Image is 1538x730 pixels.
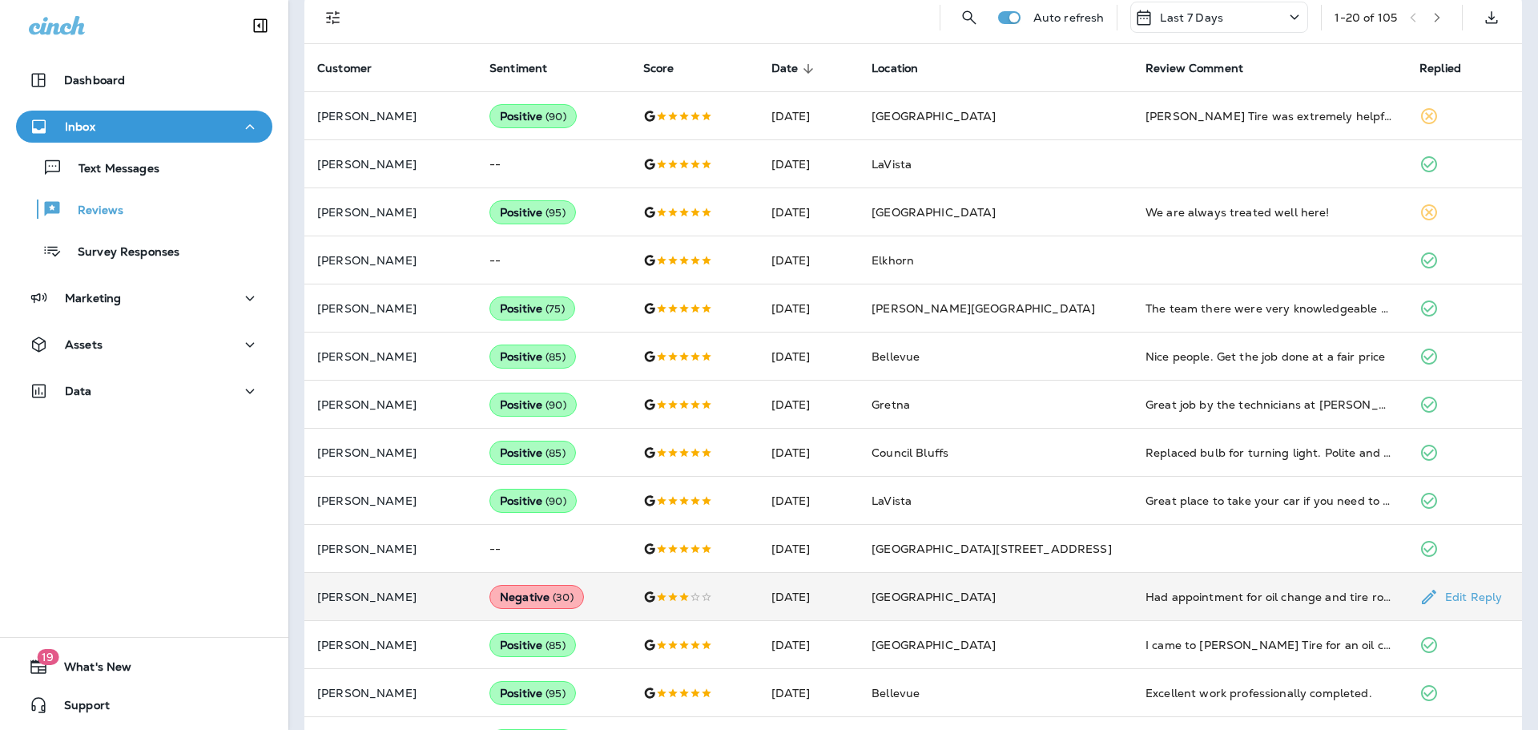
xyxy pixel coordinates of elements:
[759,381,860,429] td: [DATE]
[759,284,860,333] td: [DATE]
[546,494,566,508] span: ( 90 )
[759,621,860,669] td: [DATE]
[1145,108,1394,124] div: Jensen Tire was extremely helpful and quick in resolving my issue. I would highly recommend.
[553,591,574,604] span: ( 30 )
[477,525,630,573] td: --
[477,236,630,284] td: --
[1145,589,1394,605] div: Had appointment for oil change and tire rotation. Tires did not get rotated. In the past years I ...
[643,62,695,76] span: Score
[317,302,464,315] p: [PERSON_NAME]
[872,397,910,412] span: Gretna
[65,385,92,397] p: Data
[62,204,123,219] p: Reviews
[872,109,996,123] span: [GEOGRAPHIC_DATA]
[872,253,914,268] span: Elkhorn
[1145,300,1394,317] div: The team there were very knowledgeable and friendly.
[16,111,272,143] button: Inbox
[759,573,860,621] td: [DATE]
[317,398,464,411] p: [PERSON_NAME]
[759,429,860,477] td: [DATE]
[489,200,576,224] div: Positive
[489,441,576,465] div: Positive
[759,188,860,236] td: [DATE]
[872,62,939,76] span: Location
[317,158,464,171] p: [PERSON_NAME]
[16,234,272,268] button: Survey Responses
[317,62,372,75] span: Customer
[759,92,860,140] td: [DATE]
[489,585,584,609] div: Negative
[489,681,576,705] div: Positive
[477,140,630,188] td: --
[872,301,1095,316] span: [PERSON_NAME][GEOGRAPHIC_DATA]
[1145,445,1394,461] div: Replaced bulb for turning light. Polite and fast service.
[317,639,464,651] p: [PERSON_NAME]
[872,638,996,652] span: [GEOGRAPHIC_DATA]
[1145,637,1394,653] div: I came to Jensen Tire for an oil change, a headlight replacement and some other minor services. T...
[872,494,912,508] span: LaVista
[317,254,464,267] p: [PERSON_NAME]
[872,205,996,220] span: [GEOGRAPHIC_DATA]
[1439,591,1502,603] p: Edit Reply
[759,525,860,573] td: [DATE]
[872,542,1112,556] span: [GEOGRAPHIC_DATA][STREET_ADDRESS]
[759,236,860,284] td: [DATE]
[546,302,565,316] span: ( 75 )
[489,489,577,513] div: Positive
[759,669,860,717] td: [DATE]
[872,157,912,171] span: LaVista
[48,660,131,680] span: What's New
[489,393,577,417] div: Positive
[16,64,272,96] button: Dashboard
[317,110,464,123] p: [PERSON_NAME]
[16,689,272,721] button: Support
[546,639,566,652] span: ( 85 )
[317,542,464,555] p: [PERSON_NAME]
[317,206,464,219] p: [PERSON_NAME]
[1145,62,1243,75] span: Review Comment
[37,649,58,665] span: 19
[1476,2,1508,34] button: Export as CSV
[872,590,996,604] span: [GEOGRAPHIC_DATA]
[16,329,272,361] button: Assets
[546,206,566,220] span: ( 95 )
[771,62,819,76] span: Date
[489,104,577,128] div: Positive
[643,62,674,75] span: Score
[16,375,272,407] button: Data
[1145,493,1394,509] div: Great place to take your car if you need to have some work done, and the prices are great! All th...
[62,245,179,260] p: Survey Responses
[489,633,576,657] div: Positive
[1145,349,1394,365] div: Nice people. Get the job done at a fair price
[489,62,568,76] span: Sentiment
[317,591,464,603] p: [PERSON_NAME]
[872,62,918,75] span: Location
[1145,397,1394,413] div: Great job by the technicians at Jensen Tire. Very knowledeable and professional. Plus, they finis...
[872,446,948,460] span: Council Bluffs
[1419,62,1461,75] span: Replied
[489,345,576,369] div: Positive
[16,151,272,184] button: Text Messages
[65,120,95,133] p: Inbox
[546,350,566,364] span: ( 85 )
[317,446,464,459] p: [PERSON_NAME]
[1145,685,1394,701] div: Excellent work professionally completed.
[64,74,125,87] p: Dashboard
[1145,204,1394,220] div: We are always treated well here!
[317,2,349,34] button: Filters
[546,687,566,700] span: ( 95 )
[759,140,860,188] td: [DATE]
[489,296,575,321] div: Positive
[317,350,464,363] p: [PERSON_NAME]
[16,192,272,226] button: Reviews
[1033,11,1105,24] p: Auto refresh
[759,333,860,381] td: [DATE]
[546,398,566,412] span: ( 90 )
[317,687,464,700] p: [PERSON_NAME]
[48,699,110,718] span: Support
[759,477,860,525] td: [DATE]
[953,2,985,34] button: Search Reviews
[546,110,566,123] span: ( 90 )
[62,162,159,177] p: Text Messages
[16,282,272,314] button: Marketing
